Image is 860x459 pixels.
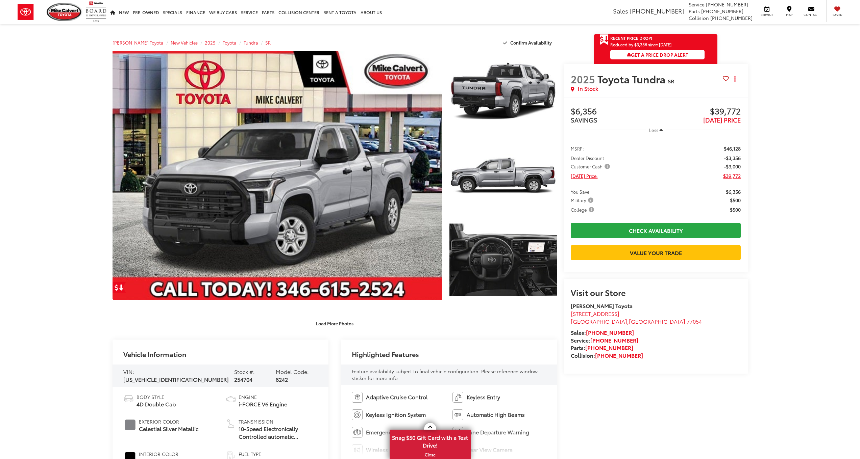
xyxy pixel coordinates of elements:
[571,197,595,204] span: Military
[610,35,652,41] span: Recent Price Drop!
[171,39,198,46] a: New Vehicles
[571,351,643,359] strong: Collision:
[366,411,426,418] span: Keyless Ignition System
[571,107,656,117] span: $6,356
[578,85,598,92] span: In Stock
[571,163,611,170] span: Customer Cash
[499,37,557,49] button: Confirm Availability
[449,51,557,132] a: Expand Photo 1
[448,50,558,132] img: 2025 Toyota Tundra SR
[571,302,633,309] strong: [PERSON_NAME] Toyota
[449,220,557,300] a: Expand Photo 3
[244,39,258,46] a: Tundra
[724,155,741,161] span: -$3,356
[613,6,628,15] span: Sales
[571,163,612,170] button: Customer Cash
[571,155,604,161] span: Dealer Discount
[571,145,584,152] span: MSRP:
[590,336,638,344] a: [PHONE_NUMBER]
[234,368,255,375] span: Stock #:
[113,39,164,46] a: [PERSON_NAME] Toyota
[689,1,705,8] span: Service
[137,394,176,400] span: Body Style
[448,134,558,217] img: 2025 Toyota Tundra SR
[703,115,741,124] span: [DATE] PRICE
[452,392,463,403] img: Keyless Entry
[724,145,741,152] span: $46,128
[723,172,741,179] span: $39,772
[47,3,82,21] img: Mike Calvert Toyota
[571,223,741,238] a: Check Availability
[830,12,845,17] span: Saved
[571,172,598,179] span: [DATE] Price:
[352,350,419,358] h2: Highlighted Features
[586,328,634,336] a: [PHONE_NUMBER]
[701,8,743,15] span: [PHONE_NUMBER]
[137,400,176,408] span: 4D Double Cab
[629,317,685,325] span: [GEOGRAPHIC_DATA]
[649,127,658,133] span: Less
[223,39,237,46] a: Toyota
[646,124,666,136] button: Less
[571,188,589,195] span: You Save
[139,451,178,457] span: Interior Color
[594,34,717,42] a: Get Price Drop Alert Recent Price Drop!
[571,72,595,86] span: 2025
[239,400,287,408] span: i-FORCE V6 Engine
[467,411,525,418] span: Automatic High Beams
[734,76,736,82] span: dropdown dots
[113,282,126,293] a: Get Price Drop Alert
[729,73,741,85] button: Actions
[782,12,796,17] span: Map
[571,309,619,317] span: [STREET_ADDRESS]
[571,197,596,204] button: Military
[610,42,705,47] span: Reduced by $3,356 since [DATE]
[571,317,627,325] span: [GEOGRAPHIC_DATA]
[125,420,136,430] span: #828387
[710,15,753,21] span: [PHONE_NUMBER]
[452,409,463,420] img: Automatic High Beams
[448,219,558,301] img: 2025 Toyota Tundra SR
[656,107,741,117] span: $39,772
[687,317,702,325] span: 77054
[597,72,668,86] span: Toyota Tundra
[276,368,309,375] span: Model Code:
[724,163,741,170] span: -$3,000
[352,392,363,403] img: Adaptive Cruise Control
[571,317,702,325] span: ,
[234,375,252,383] span: 254704
[109,50,445,301] img: 2025 Toyota Tundra SR
[730,206,741,213] span: $500
[595,351,643,359] a: [PHONE_NUMBER]
[571,336,638,344] strong: Service:
[205,39,216,46] a: 2025
[449,135,557,216] a: Expand Photo 2
[123,350,186,358] h2: Vehicle Information
[630,6,684,15] span: [PHONE_NUMBER]
[571,245,741,260] a: Value Your Trade
[571,206,595,213] span: College
[352,427,363,438] img: Emergency Brake Assist
[689,15,709,21] span: Collision
[390,430,470,451] span: Snag $50 Gift Card with a Test Drive!
[352,368,538,381] span: Feature availability subject to final vehicle configuration. Please reference window sticker for ...
[123,368,134,375] span: VIN:
[571,344,633,351] strong: Parts:
[510,39,552,46] span: Confirm Availability
[265,39,271,46] span: SR
[239,394,287,400] span: Engine
[730,197,741,204] span: $500
[366,393,428,401] span: Adaptive Cruise Control
[585,344,633,351] a: [PHONE_NUMBER]
[689,8,700,15] span: Parts
[571,288,741,297] h2: Visit our Store
[239,418,318,425] span: Transmission
[123,375,229,383] span: [US_VEHICLE_IDENTIFICATION_NUMBER]
[113,51,442,300] a: Expand Photo 0
[804,12,819,17] span: Contact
